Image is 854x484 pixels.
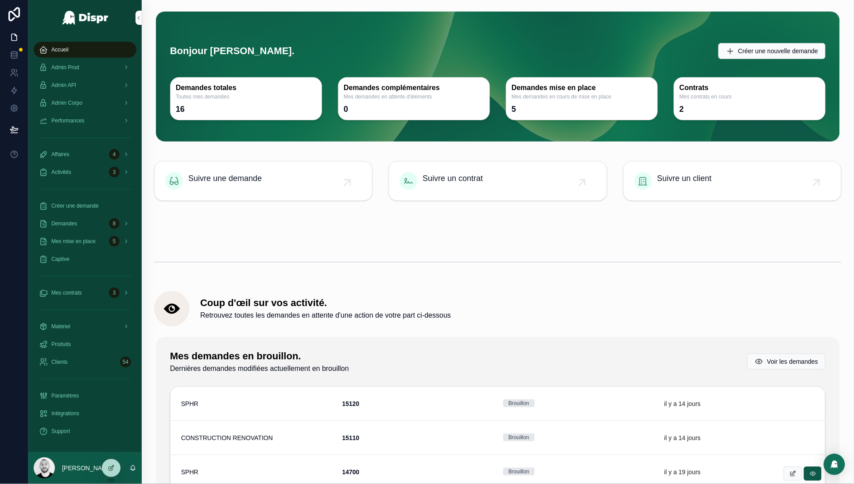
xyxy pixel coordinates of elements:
[51,323,70,330] span: Matériel
[664,399,701,408] p: il y a 14 jours
[342,468,359,476] strong: 14700
[51,256,70,263] span: Captive
[344,83,484,93] h3: Demandes complémentaires
[824,454,845,475] div: Open Intercom Messenger
[188,172,262,185] span: Suivre une demande
[509,433,529,441] div: Brouillon
[423,172,483,185] span: Suivre un contrat
[170,44,295,58] h1: Bonjour [PERSON_NAME].
[389,161,606,201] a: Suivre un contrat
[718,43,826,59] button: Créer une nouvelle demande
[344,93,484,100] span: Mes demandes en attente d'éléments
[109,287,120,298] div: 3
[109,218,120,229] div: 8
[109,167,120,177] div: 3
[34,146,136,162] a: Affaires4
[34,216,136,232] a: Demandes8
[512,83,652,93] h3: Demandes mise en place
[51,358,68,366] span: Clients
[51,169,71,176] span: Activités
[51,46,69,53] span: Accueil
[679,83,820,93] h3: Contrats
[62,11,109,25] img: App logo
[34,42,136,58] a: Accueil
[34,77,136,93] a: Admin API
[176,83,316,93] h3: Demandes totales
[509,399,529,407] div: Brouillon
[51,151,69,158] span: Affaires
[176,93,316,100] span: Toutes mes demandes
[34,405,136,421] a: Intégrations
[34,336,136,352] a: Produits
[51,428,70,435] span: Support
[51,410,79,417] span: Intégrations
[170,363,349,374] span: Dernières demandes modifiées actuellement en brouillon
[344,104,348,114] div: 0
[170,350,349,363] h1: Mes demandes en brouillon.
[28,35,142,451] div: scrollable content
[512,104,516,114] div: 5
[62,464,113,472] p: [PERSON_NAME]
[51,289,82,296] span: Mes contrats
[34,319,136,334] a: Matériel
[51,82,76,89] span: Admin API
[342,400,359,407] strong: 15120
[51,341,71,348] span: Produits
[34,423,136,439] a: Support
[109,149,120,160] div: 4
[767,357,818,366] span: Voir les demandes
[51,64,79,71] span: Admin Prod
[51,117,85,124] span: Performances
[657,172,712,185] span: Suivre un client
[155,161,372,201] a: Suivre une demande
[509,468,529,476] div: Brouillon
[664,433,701,442] p: il y a 14 jours
[34,113,136,129] a: Performances
[34,354,136,370] a: Clients54
[181,433,273,442] span: CONSTRUCTION RENOVATION
[176,104,185,114] div: 16
[51,392,79,399] span: Paramètres
[51,220,77,227] span: Demandes
[664,468,701,476] p: il y a 19 jours
[34,233,136,249] a: Mes mise en place5
[512,93,652,100] span: Mes demandes en cours de mise en place
[200,296,451,310] h1: Coup d'œil sur vos activité.
[51,202,99,209] span: Créer une demande
[51,99,82,106] span: Admin Corpo
[342,434,359,441] strong: 15110
[679,104,684,114] div: 2
[34,285,136,301] a: Mes contrats3
[120,357,131,367] div: 54
[34,251,136,267] a: Captive
[34,198,136,214] a: Créer une demande
[181,468,198,476] span: SPHR
[747,354,826,370] button: Voir les demandes
[109,236,120,247] div: 5
[34,59,136,75] a: Admin Prod
[34,388,136,404] a: Paramètres
[624,161,841,201] a: Suivre un client
[679,93,820,100] span: Mes contrats en cours
[51,238,96,245] span: Mes mise en place
[738,47,819,55] span: Créer une nouvelle demande
[181,399,198,408] span: SPHR
[34,164,136,180] a: Activités3
[200,310,451,321] span: Retrouvez toutes les demandes en attente d'une action de votre part ci-dessous
[34,95,136,111] a: Admin Corpo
